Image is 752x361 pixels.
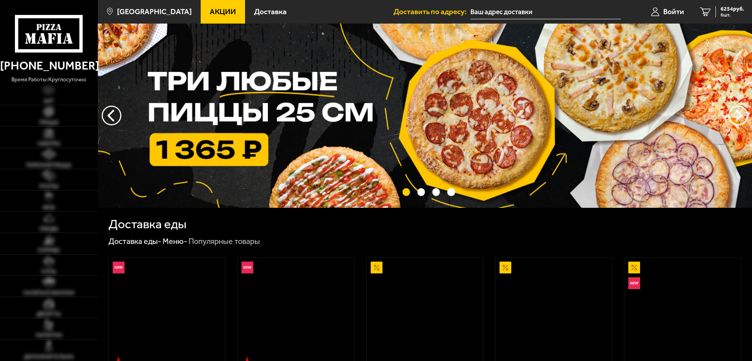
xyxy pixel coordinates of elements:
span: 6 шт. [721,13,744,17]
span: Роллы [39,184,59,189]
span: Горячее [38,248,60,253]
div: Популярные товары [188,236,260,247]
span: Десерты [37,312,61,317]
h1: Доставка еды [108,218,187,231]
span: Пицца [39,120,59,125]
span: Супы [41,269,56,275]
img: Новинка [242,262,253,273]
span: Доставить по адресу: [393,8,470,15]
span: 6254 руб. [721,6,744,12]
span: Доставка [254,8,287,15]
span: Римская пицца [26,163,71,168]
img: Новинка [113,262,124,273]
span: Обеды [39,226,58,232]
span: Хит [44,99,54,104]
span: Напитки [36,333,62,338]
span: [GEOGRAPHIC_DATA] [117,8,192,15]
a: Доставка еды- [108,236,161,246]
button: точки переключения [403,188,410,196]
span: Дополнительно [24,354,74,360]
button: точки переключения [417,188,425,196]
button: точки переключения [447,188,455,196]
a: Меню- [163,236,187,246]
span: Наборы [38,141,60,147]
span: Войти [663,8,684,15]
img: Акционный [628,262,640,273]
span: WOK [43,205,55,211]
img: Акционный [371,262,382,273]
img: Акционный [500,262,511,273]
button: точки переключения [432,188,440,196]
button: следующий [102,106,121,125]
img: Новинка [628,277,640,289]
input: Ваш адрес доставки [470,5,621,19]
span: Акции [210,8,236,15]
button: предыдущий [728,106,748,125]
span: Салаты и закуски [23,290,74,296]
